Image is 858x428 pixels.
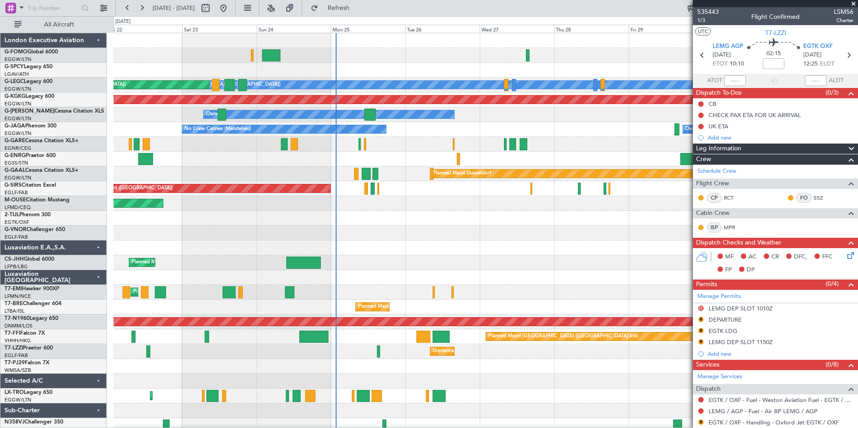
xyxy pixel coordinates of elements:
div: FO [797,193,811,203]
a: G-GARECessna Citation XLS+ [4,138,79,144]
div: UK ETA [709,122,728,130]
button: D [698,306,704,311]
div: Sat 23 [182,25,257,33]
span: T7-LZZI [765,28,786,38]
div: Flight Confirmed [751,12,800,22]
a: T7-PJ29Falcon 7X [4,360,49,366]
span: Dispatch [696,384,721,394]
a: LFMN/NCE [4,293,31,300]
span: Leg Information [696,144,741,154]
span: G-GAAL [4,168,25,173]
span: CS-JHH [4,257,24,262]
a: G-SIRSCitation Excel [4,183,56,188]
span: ETOT [713,60,727,69]
a: G-KGKGLegacy 600 [4,94,54,99]
span: 02:15 [766,49,781,58]
button: R [698,317,704,322]
span: 535443 [697,7,719,17]
div: DEPARTURE [709,316,742,323]
span: G-[PERSON_NAME] [4,109,54,114]
span: T7-FFI [4,331,20,336]
a: LFPB/LBG [4,263,28,270]
span: G-FOMO [4,49,27,55]
span: MF [725,253,734,262]
input: --:-- [724,75,746,86]
a: EGGW/LTN [4,115,31,122]
div: Wed 27 [480,25,554,33]
div: Planned Maint Chester [133,285,185,299]
input: Trip Number [27,1,79,15]
div: EGTK LDG [709,327,737,335]
span: Charter [834,17,854,24]
a: N358VJChallenger 350 [4,419,63,425]
div: Unplanned Maint [GEOGRAPHIC_DATA] ([GEOGRAPHIC_DATA]) [433,345,580,358]
div: Planned Maint Dusseldorf [433,167,491,180]
span: EGTK OXF [803,42,832,51]
a: EGNR/CEG [4,145,31,152]
a: G-VNORChallenger 650 [4,227,65,232]
a: Schedule Crew [697,167,736,176]
a: MPR [724,223,744,231]
a: EGTK/OXF [4,219,29,226]
span: (0/8) [826,360,839,369]
a: LEMG / AGP - Fuel - Air BP LEMG / AGP [709,407,818,415]
a: Manage Permits [697,292,741,301]
div: Add new [708,350,854,358]
a: EGGW/LTN [4,100,31,107]
span: 2-TIJL [4,212,19,218]
a: LGAV/ATH [4,71,29,78]
a: G-JAGAPhenom 300 [4,123,57,129]
span: G-VNOR [4,227,26,232]
a: SSZ [814,194,834,202]
span: T7-LZZI [4,345,23,351]
a: LFMD/CEQ [4,204,31,211]
span: [DATE] - [DATE] [153,4,195,12]
a: M-OUSECitation Mustang [4,197,70,203]
span: Cabin Crew [696,208,730,218]
span: DFC, [794,253,807,262]
span: LEMG AGP [713,42,743,51]
div: CP [707,193,722,203]
a: EGGW/LTN [4,56,31,63]
span: [DATE] [713,51,731,60]
a: T7-FFIFalcon 7X [4,331,45,336]
div: CHECK PAX ETA FOR UK ARRIVAL [709,111,801,119]
a: WMSA/SZB [4,367,31,374]
button: R [698,328,704,333]
div: Planned Maint [GEOGRAPHIC_DATA] ([GEOGRAPHIC_DATA]) [131,256,273,269]
span: T7-PJ29 [4,360,25,366]
span: ALDT [829,76,844,85]
a: CS-JHHGlobal 6000 [4,257,54,262]
div: Mon 25 [331,25,405,33]
span: G-KGKG [4,94,26,99]
span: All Aircraft [23,22,95,28]
div: ISP [707,223,722,232]
div: LEMG DEP SLOT 1150Z [709,338,773,346]
span: [DATE] [803,51,822,60]
span: T7-EMI [4,286,22,292]
span: N358VJ [4,419,25,425]
span: G-LEGC [4,79,24,84]
a: VHHH/HKG [4,337,31,344]
a: LX-TROLegacy 650 [4,390,53,395]
button: R [698,419,704,425]
span: LX-TRO [4,390,24,395]
a: EGLF/FAB [4,352,28,359]
button: All Aircraft [10,17,97,32]
span: G-SPCY [4,64,24,70]
span: (0/3) [826,88,839,97]
span: LSM56 [834,7,854,17]
a: RCT [724,194,744,202]
span: FP [725,266,732,275]
a: EGTK / OXF - Fuel - Weston Aviation Fuel - EGTK / OXF [709,396,854,404]
a: G-LEGCLegacy 600 [4,79,53,84]
a: DNMM/LOS [4,323,32,329]
span: Services [696,360,719,370]
span: G-SIRS [4,183,22,188]
div: No Crew Cannes (Mandelieu) [184,122,251,136]
span: 1/3 [697,17,719,24]
div: CB [709,100,716,108]
span: Dispatch To-Dos [696,88,741,98]
span: 12:25 [803,60,818,69]
a: 2-TIJLPhenom 300 [4,212,51,218]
